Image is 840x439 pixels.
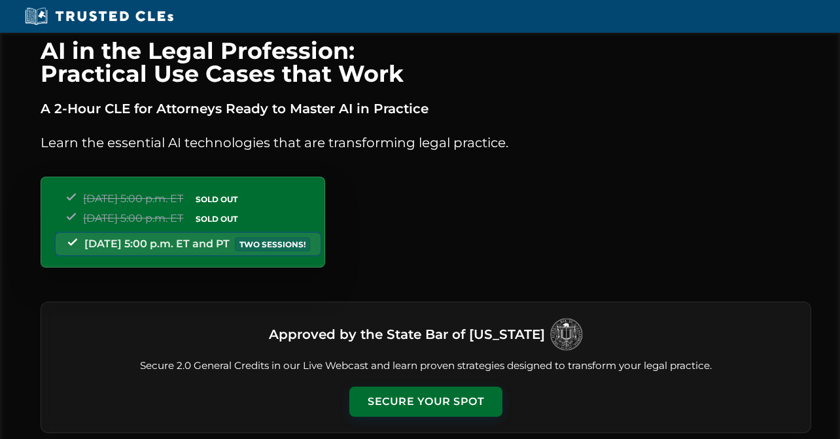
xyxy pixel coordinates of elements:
[41,132,811,153] p: Learn the essential AI technologies that are transforming legal practice.
[21,7,177,26] img: Trusted CLEs
[83,192,183,205] span: [DATE] 5:00 p.m. ET
[550,318,583,351] img: Logo
[349,387,502,417] button: Secure Your Spot
[83,212,183,224] span: [DATE] 5:00 p.m. ET
[191,192,242,206] span: SOLD OUT
[41,39,811,85] h1: AI in the Legal Profession: Practical Use Cases that Work
[191,212,242,226] span: SOLD OUT
[57,359,795,374] p: Secure 2.0 General Credits in our Live Webcast and learn proven strategies designed to transform ...
[41,98,811,119] p: A 2-Hour CLE for Attorneys Ready to Master AI in Practice
[269,323,545,346] h3: Approved by the State Bar of [US_STATE]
